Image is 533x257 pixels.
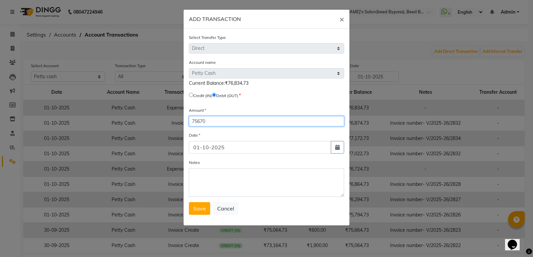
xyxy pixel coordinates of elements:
span: Current Balance:₹76,834.73 [189,80,249,86]
span: × [339,14,344,24]
button: Cancel [213,202,239,215]
label: Credit (IN) [193,93,212,99]
button: Close [334,10,349,28]
span: Save [193,205,206,212]
label: Select Transfer Type [189,35,226,41]
label: Debit (OUT) [216,93,238,99]
button: Save [189,202,210,215]
h6: ADD TRANSACTION [189,15,241,23]
label: Date [189,132,200,138]
label: Amount [189,107,206,113]
label: Account name [189,60,216,65]
label: Notes [189,160,200,166]
iframe: chat widget [505,230,526,250]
